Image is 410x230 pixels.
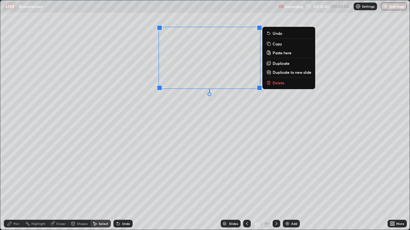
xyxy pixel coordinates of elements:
[6,4,14,9] p: LIVE
[273,41,282,46] p: Copy
[273,70,311,75] p: Duplicate to new slide
[285,4,303,9] p: Recording
[265,29,313,37] button: Undo
[265,49,313,57] button: Paste here
[229,222,238,225] div: Slides
[99,222,108,225] div: Select
[383,4,388,9] img: end-class-cross
[261,222,263,226] div: /
[13,222,19,225] div: Pen
[279,4,284,9] img: recording.375f2c34.svg
[56,222,66,225] div: Eraser
[264,221,270,226] div: 101
[273,61,290,66] p: Duplicate
[356,4,361,9] img: class-settings-icons
[273,50,291,55] p: Paste here
[253,222,260,226] div: 22
[381,3,407,10] button: End Class
[273,31,282,36] p: Undo
[291,222,297,225] div: Add
[362,5,374,8] p: Settings
[265,68,313,76] button: Duplicate to new slide
[265,59,313,67] button: Duplicate
[19,4,43,9] p: Biomolecules
[273,80,284,85] p: Delete
[31,222,45,225] div: Highlight
[396,222,404,225] div: More
[285,221,290,226] img: add-slide-button
[265,40,313,48] button: Copy
[77,222,88,225] div: Shapes
[265,79,313,87] button: Delete
[122,222,130,225] div: Undo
